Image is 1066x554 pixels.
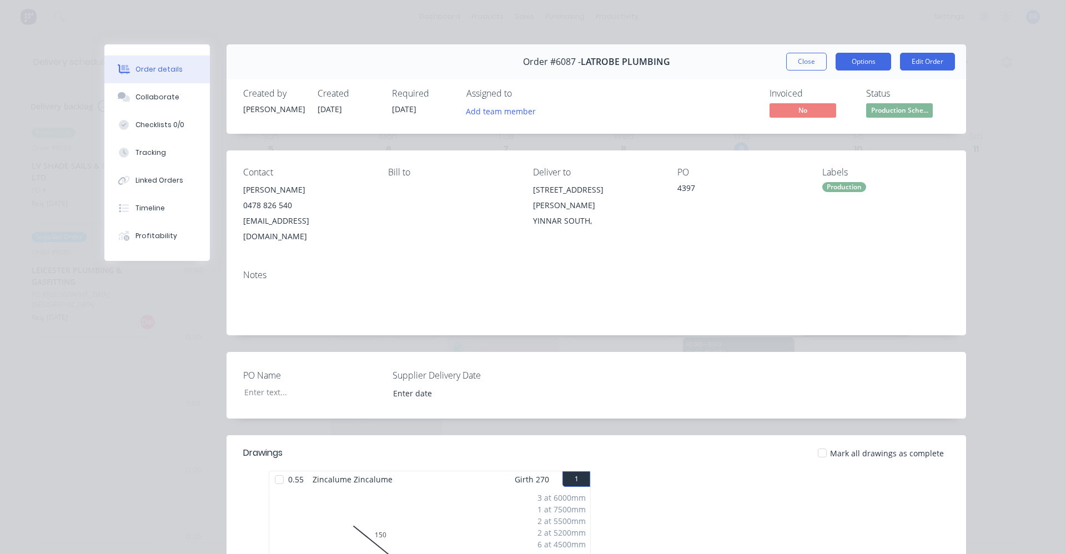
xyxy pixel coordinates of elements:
button: Close [786,53,827,70]
div: 1 at 7500mm [537,503,586,515]
button: Profitability [104,222,210,250]
span: Mark all drawings as complete [830,447,944,459]
div: Assigned to [466,88,577,99]
div: [PERSON_NAME] [243,103,304,115]
div: 6 at 4500mm [537,538,586,550]
div: 0478 826 540 [243,198,370,213]
div: [STREET_ADDRESS][PERSON_NAME]YINNAR SOUTH, [533,182,660,229]
div: Deliver to [533,167,660,178]
div: Linked Orders [135,175,183,185]
div: Labels [822,167,949,178]
span: Order #6087 - [523,57,581,67]
div: [EMAIL_ADDRESS][DOMAIN_NAME] [243,213,370,244]
button: Options [836,53,891,70]
span: [DATE] [318,104,342,114]
div: Notes [243,270,949,280]
button: Edit Order [900,53,955,70]
div: Status [866,88,949,99]
span: LATROBE PLUMBING [581,57,670,67]
button: Add team member [460,103,542,118]
button: Checklists 0/0 [104,111,210,139]
div: 3 at 6000mm [537,492,586,503]
div: Created [318,88,379,99]
span: No [770,103,836,117]
div: Profitability [135,231,177,241]
div: YINNAR SOUTH, [533,213,660,229]
div: Tracking [135,148,166,158]
label: Supplier Delivery Date [393,369,531,382]
button: Tracking [104,139,210,167]
div: [STREET_ADDRESS][PERSON_NAME] [533,182,660,213]
input: Enter date [385,385,524,401]
label: PO Name [243,369,382,382]
span: Production Sche... [866,103,933,117]
div: Order details [135,64,183,74]
div: Required [392,88,453,99]
span: 0.55 [284,471,308,487]
div: 4397 [677,182,804,198]
button: Order details [104,56,210,83]
div: Drawings [243,446,283,460]
button: Add team member [466,103,542,118]
div: Production [822,182,866,192]
div: Created by [243,88,304,99]
div: Collaborate [135,92,179,102]
div: PO [677,167,804,178]
span: [DATE] [392,104,416,114]
div: Bill to [388,167,515,178]
div: Checklists 0/0 [135,120,184,130]
div: Invoiced [770,88,853,99]
div: [PERSON_NAME]0478 826 540[EMAIL_ADDRESS][DOMAIN_NAME] [243,182,370,244]
button: Linked Orders [104,167,210,194]
button: Collaborate [104,83,210,111]
button: Timeline [104,194,210,222]
div: 2 at 5500mm [537,515,586,527]
span: Zincalume Zincalume [308,471,397,487]
button: Production Sche... [866,103,933,120]
div: 2 at 5200mm [537,527,586,538]
div: Timeline [135,203,165,213]
div: Contact [243,167,370,178]
button: 1 [562,471,590,487]
div: [PERSON_NAME] [243,182,370,198]
span: Girth 270 [515,471,549,487]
